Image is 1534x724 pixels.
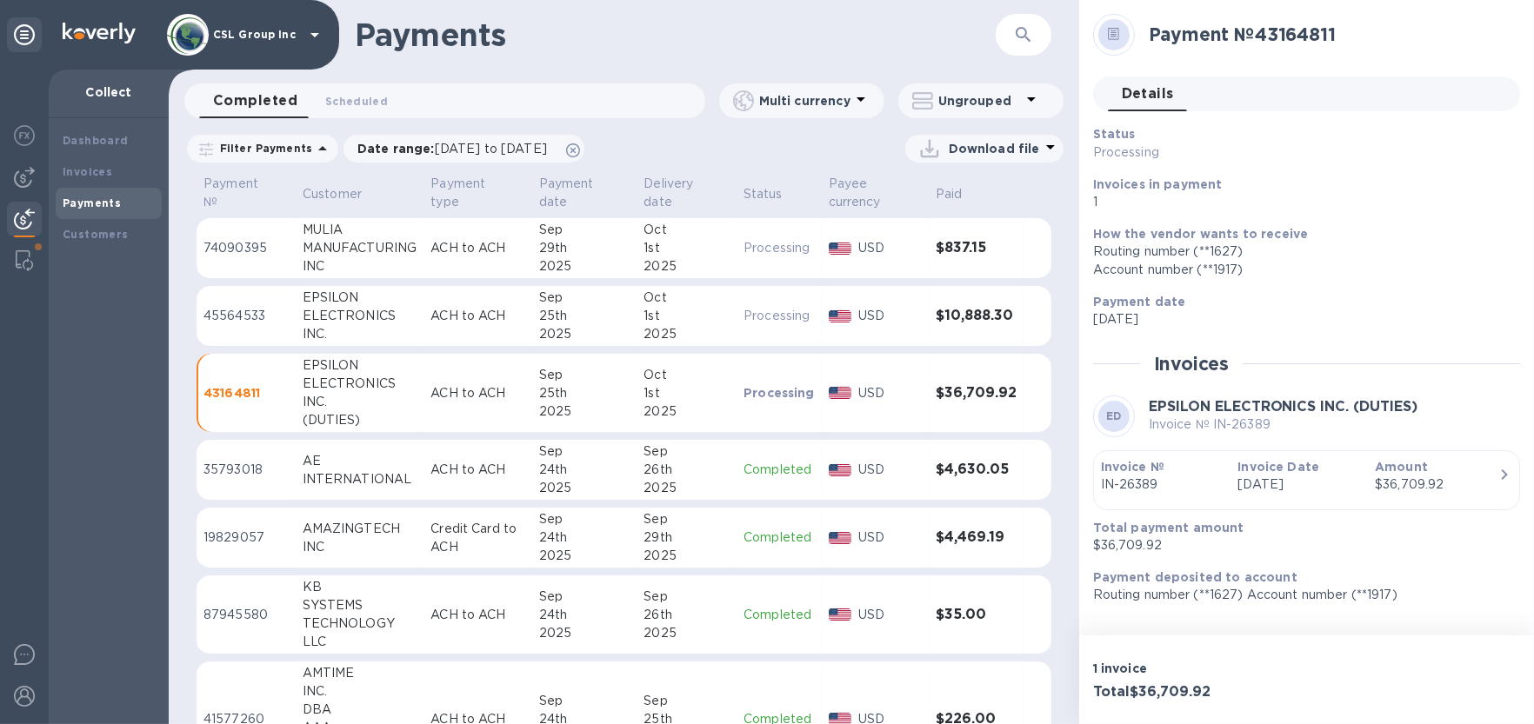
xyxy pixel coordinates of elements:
p: [DATE] [1093,310,1506,329]
b: Invoice Date [1237,460,1319,474]
p: USD [858,528,921,547]
div: Oct [644,221,730,239]
div: Oct [644,289,730,307]
div: 26th [644,461,730,479]
p: Payee currency [829,175,899,211]
div: MULIA [303,221,417,239]
div: KB [303,578,417,596]
b: Total payment amount [1093,521,1244,535]
div: 24th [539,606,630,624]
div: Sep [644,692,730,710]
h3: $36,709.92 [936,385,1017,402]
div: AE [303,452,417,470]
div: Unpin categories [7,17,42,52]
p: IN-26389 [1101,475,1224,494]
div: 2025 [539,547,630,565]
div: INTERNATIONAL [303,470,417,488]
span: Delivery date [644,175,730,211]
span: Paid [936,185,985,203]
img: USD [829,387,852,399]
div: 1st [644,239,730,257]
h2: Invoices [1154,353,1230,375]
div: MANUFACTURING [303,239,417,257]
div: 24th [539,461,630,479]
span: Scheduled [325,92,388,110]
p: Processing [744,307,815,325]
div: Sep [644,510,730,528]
p: $36,709.92 [1093,536,1506,555]
p: ACH to ACH [430,384,524,402]
b: Invoices [63,165,112,178]
b: How the vendor wants to receive [1093,227,1309,241]
div: ELECTRONICS [303,375,417,393]
p: Completed [744,606,815,624]
p: USD [858,606,921,624]
div: AMTIME [303,664,417,682]
p: Credit Card to ACH [430,520,524,556]
img: Foreign exchange [14,125,35,146]
div: ELECTRONICS [303,307,417,325]
b: Dashboard [63,134,129,147]
b: Amount [1375,460,1428,474]
div: Sep [539,442,630,461]
h3: $4,469.19 [936,529,1017,546]
b: Payments [63,196,121,209]
p: Payment type [430,175,502,211]
p: Completed [744,461,815,479]
div: LLC [303,633,417,651]
div: 2025 [644,402,730,421]
p: ACH to ACH [430,461,524,479]
p: ACH to ACH [430,239,524,257]
p: 74090395 [203,239,289,257]
p: ACH to ACH [430,606,524,624]
div: 2025 [539,402,630,421]
div: 25th [539,307,630,325]
div: 2025 [644,325,730,343]
b: EPSILON ELECTRONICS INC. (DUTIES) [1149,398,1418,415]
b: Invoice № [1101,460,1164,474]
div: INC [303,538,417,556]
p: Invoice № IN-26389 [1149,415,1418,434]
p: 1 invoice [1093,660,1300,677]
h2: Payment № 43164811 [1149,23,1506,45]
span: Payment type [430,175,524,211]
p: Collect [63,83,155,101]
div: Account number (**1917) [1093,261,1506,279]
div: Sep [644,442,730,461]
img: Logo [63,23,136,43]
p: 1 [1093,193,1506,211]
div: 24th [539,528,630,547]
b: Payment deposited to account [1093,570,1297,584]
h3: $837.15 [936,240,1017,256]
div: 2025 [644,547,730,565]
span: Payment date [539,175,630,211]
p: 87945580 [203,606,289,624]
h3: Total $36,709.92 [1093,684,1300,701]
div: EPSILON [303,356,417,375]
div: INC. [303,682,417,701]
p: Delivery date [644,175,707,211]
p: USD [858,384,921,402]
img: USD [829,608,852,621]
div: 2025 [644,479,730,497]
div: Sep [539,510,630,528]
div: EPSILON [303,289,417,307]
div: Routing number (**1627) [1093,242,1506,261]
p: [DATE] [1237,475,1361,494]
p: Download file [949,140,1040,157]
p: 43164811 [203,384,289,402]
div: TECHNOLOGY [303,614,417,633]
p: Status [744,185,783,203]
div: 1st [644,307,730,325]
h3: $10,888.30 [936,308,1017,324]
p: 35793018 [203,461,289,479]
button: Invoice №IN-26389Invoice Date[DATE]Amount$36,709.92 [1093,450,1520,510]
div: DBA [303,701,417,719]
div: Sep [539,692,630,710]
img: USD [829,242,852,255]
div: $36,709.92 [1375,475,1498,494]
p: USD [858,461,921,479]
span: Completed [213,89,297,113]
img: USD [829,464,852,476]
img: USD [829,310,852,322]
